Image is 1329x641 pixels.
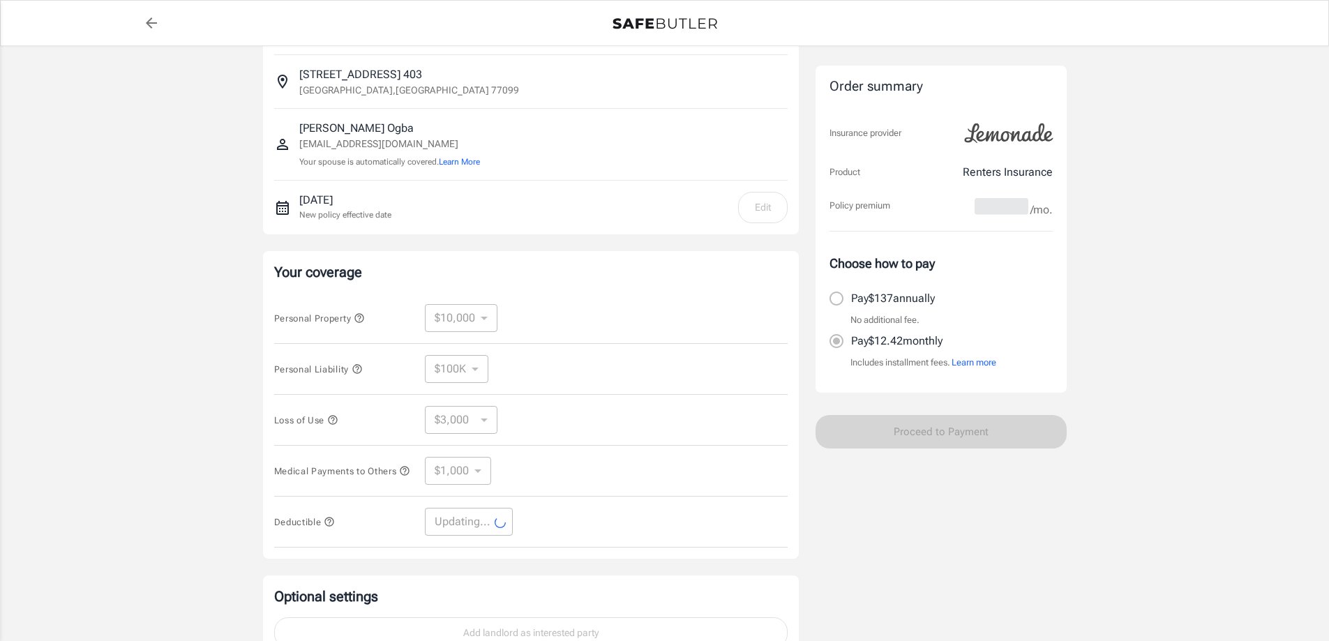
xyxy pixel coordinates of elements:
p: [GEOGRAPHIC_DATA] , [GEOGRAPHIC_DATA] 77099 [299,83,519,97]
button: Personal Property [274,310,365,326]
span: Deductible [274,517,336,527]
p: [DATE] [299,192,391,209]
p: Includes installment fees. [850,356,996,370]
div: Order summary [829,77,1053,97]
img: Lemonade [956,114,1061,153]
span: Loss of Use [274,415,338,425]
p: [STREET_ADDRESS] 403 [299,66,422,83]
p: Your spouse is automatically covered. [299,156,480,169]
p: Pay $137 annually [851,290,935,307]
button: Medical Payments to Others [274,462,411,479]
p: Policy premium [829,199,890,213]
button: Learn More [439,156,480,168]
button: Loss of Use [274,412,338,428]
span: /mo. [1030,200,1053,220]
button: Learn more [952,356,996,370]
span: Medical Payments to Others [274,466,411,476]
svg: New policy start date [274,199,291,216]
button: Personal Liability [274,361,363,377]
p: Pay $12.42 monthly [851,333,943,349]
p: New policy effective date [299,209,391,221]
p: Insurance provider [829,126,901,140]
img: Back to quotes [613,18,717,29]
p: Choose how to pay [829,254,1053,273]
button: Deductible [274,513,336,530]
svg: Insured person [274,136,291,153]
svg: Insured address [274,73,291,90]
p: [PERSON_NAME] Ogba [299,120,480,137]
span: Personal Property [274,313,365,324]
p: Optional settings [274,587,788,606]
p: Renters Insurance [963,164,1053,181]
p: Product [829,165,860,179]
p: [EMAIL_ADDRESS][DOMAIN_NAME] [299,137,480,151]
a: back to quotes [137,9,165,37]
span: Personal Liability [274,364,363,375]
p: No additional fee. [850,313,919,327]
p: Your coverage [274,262,788,282]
